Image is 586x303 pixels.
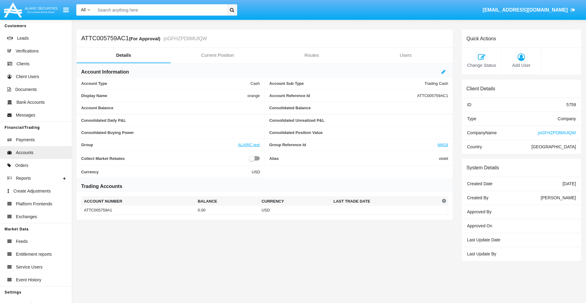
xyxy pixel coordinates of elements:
span: Verifications [16,48,38,54]
span: Company [558,116,576,121]
span: Documents [15,86,37,93]
span: Account Sub Type [269,81,425,86]
span: Type [467,116,476,121]
span: ID [467,102,471,107]
span: Last Update By [467,251,496,256]
th: Last Trade Date [331,197,440,206]
span: Currency [81,170,252,174]
span: Approved On [467,223,492,228]
span: USD [252,170,260,174]
h6: Account Information [81,69,129,75]
span: Cash [251,81,260,86]
span: [GEOGRAPHIC_DATA] [531,144,576,149]
span: [DATE] [562,181,576,186]
span: Created Date [467,181,492,186]
th: Account Number [81,197,195,206]
a: All [76,7,95,13]
th: Currency [259,197,331,206]
span: Service Users [16,264,42,270]
span: Account Type [81,81,251,86]
span: Account Balance [81,106,260,110]
span: Account Reference Id [269,93,417,98]
td: ATTC005759A1 [81,206,195,215]
span: Company Name [467,130,497,135]
span: Event History [16,277,41,283]
span: [EMAIL_ADDRESS][DOMAIN_NAME] [483,7,568,13]
span: violet [439,155,448,162]
a: NM18 [438,142,448,147]
span: Orders [15,162,28,169]
a: ALARIC test [238,142,260,147]
span: Feeds [16,238,28,245]
span: Clients [16,61,30,67]
span: Consolidated Buying Power [81,130,260,135]
a: Details [77,48,171,63]
small: joGFHZPDltMUlQW [162,36,207,41]
span: Bank Accounts [16,99,45,106]
span: Entitlement reports [16,251,52,258]
div: (For Approval) [129,35,162,42]
span: Consolidated Daily P&L [81,118,260,123]
span: All [81,7,86,12]
td: 0.00 [195,206,259,215]
span: orange [248,93,260,98]
span: Payments [16,137,35,143]
span: Reports [16,175,31,182]
a: Users [359,48,453,63]
span: Exchanges [16,214,37,220]
th: Balance [195,197,259,206]
span: Group Reference Id [269,142,437,147]
span: Accounts [16,150,34,156]
span: Platform Frontends [16,201,52,207]
h6: Trading Accounts [81,183,122,190]
img: Logo image [3,1,59,19]
h6: Client Details [466,86,495,92]
input: Search [95,4,225,16]
span: [PERSON_NAME] [541,195,576,200]
span: Create Adjustments [13,188,51,194]
a: Current Position [171,48,265,63]
span: Created By [467,195,488,200]
span: Consolidated Position Value [269,130,448,135]
h6: System Details [466,165,499,171]
h6: Quick Actions [466,36,496,41]
span: Client Users [16,74,39,80]
span: Messages [16,112,35,118]
span: Last Update Date [467,237,500,242]
span: Consolidated Balance [269,106,448,110]
span: Display Name [81,93,248,98]
span: Group [81,142,238,147]
span: Leads [17,35,29,41]
span: joGFHZPDltMUlQW [538,130,576,135]
span: Collect Market Rebates [81,155,249,162]
span: ATTC005759AC1 [417,93,448,98]
span: Change Status [465,62,498,69]
span: Alias [269,155,439,162]
span: Trading Cash [425,81,448,86]
span: 5759 [566,102,576,107]
span: Add User [505,62,538,69]
span: Country [467,144,482,149]
a: Routes [265,48,359,63]
td: USD [259,206,331,215]
h5: ATTC005759AC1 [81,35,207,42]
span: Consolidated Unrealized P&L [269,118,448,123]
span: Approved By [467,209,491,214]
a: [EMAIL_ADDRESS][DOMAIN_NAME] [480,2,578,19]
